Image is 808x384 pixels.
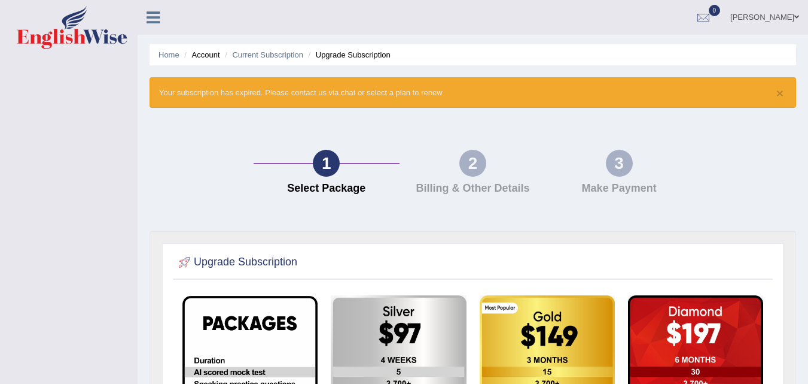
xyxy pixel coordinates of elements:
div: 3 [606,150,633,177]
h4: Billing & Other Details [405,183,540,195]
li: Upgrade Subscription [306,49,391,61]
div: 2 [459,150,486,177]
button: × [776,87,783,99]
span: 0 [709,5,721,16]
h4: Make Payment [552,183,687,195]
div: Your subscription has expired. Please contact us via chat or select a plan to renew [150,77,796,108]
div: 1 [313,150,340,177]
a: Current Subscription [232,50,303,59]
a: Home [158,50,179,59]
h4: Select Package [260,183,394,195]
h2: Upgrade Subscription [176,253,297,271]
li: Account [181,49,219,61]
